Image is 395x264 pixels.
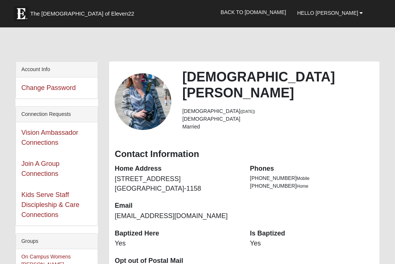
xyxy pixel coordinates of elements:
a: Hello [PERSON_NAME] [291,4,368,22]
a: Back to [DOMAIN_NAME] [215,3,292,21]
dd: [STREET_ADDRESS] [GEOGRAPHIC_DATA]-1158 [115,174,239,193]
a: Kids Serve Staff Discipleship & Care Connections [21,191,80,218]
div: Connection Requests [16,107,98,122]
li: Married [182,123,374,131]
span: Hello [PERSON_NAME] [297,10,358,16]
span: Home [297,184,308,189]
dt: Home Address [115,164,239,174]
div: Groups [16,234,98,249]
span: The [DEMOGRAPHIC_DATA] of Eleven22 [30,10,134,17]
dd: [EMAIL_ADDRESS][DOMAIN_NAME] [115,211,239,221]
dd: Yes [250,239,374,248]
a: Join A Group Connections [21,160,60,177]
dt: Is Baptized [250,229,374,238]
a: View Fullsize Photo [115,73,171,130]
dt: Phones [250,164,374,174]
span: Mobile [297,176,310,181]
h3: Contact Information [115,149,374,160]
li: [DEMOGRAPHIC_DATA] [182,115,374,123]
dt: Baptized Here [115,229,239,238]
a: Vision Ambassador Connections [21,129,78,146]
a: The [DEMOGRAPHIC_DATA] of Eleven22 [10,3,158,21]
a: Change Password [21,84,76,91]
dt: Email [115,201,239,211]
div: Account Info [16,62,98,77]
h2: [DEMOGRAPHIC_DATA][PERSON_NAME] [182,69,374,101]
li: [DEMOGRAPHIC_DATA] [182,107,374,115]
li: [PHONE_NUMBER] [250,182,374,190]
img: Eleven22 logo [14,6,28,21]
small: ([DATE]) [240,109,255,114]
dd: Yes [115,239,239,248]
li: [PHONE_NUMBER] [250,174,374,182]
